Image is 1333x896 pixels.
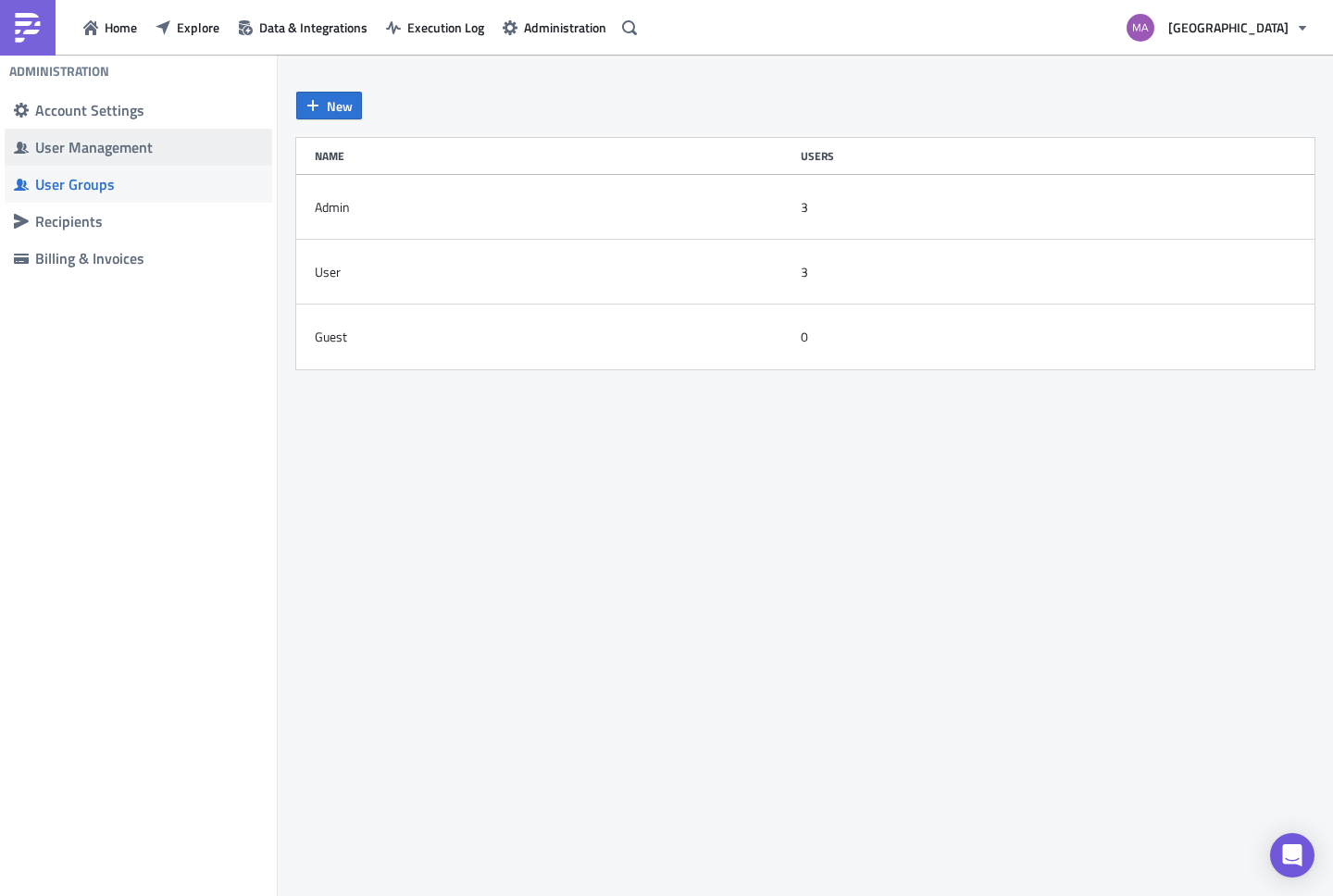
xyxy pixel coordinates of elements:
div: 3 [801,264,808,280]
div: Account Settings [35,101,263,119]
span: Administration [524,18,606,37]
button: Home [74,13,146,42]
div: User Groups [35,175,263,193]
div: Name [315,149,791,163]
button: Execution Log [377,13,493,42]
button: Explore [146,13,229,42]
span: New [327,96,353,116]
div: Admin [315,199,350,216]
button: New [296,92,362,119]
div: 3 [801,199,808,216]
img: Avatar [1125,12,1156,44]
div: Users [801,149,1182,163]
span: Home [105,18,137,37]
div: User Management [35,138,263,156]
div: User [315,264,341,280]
button: Data & Integrations [229,13,377,42]
img: PushMetrics [13,13,43,43]
span: [GEOGRAPHIC_DATA] [1168,18,1289,37]
div: Recipients [35,212,263,230]
span: Explore [177,18,219,37]
span: Data & Integrations [259,18,368,37]
span: Execution Log [407,18,484,37]
button: [GEOGRAPHIC_DATA] [1115,7,1319,48]
div: Guest [315,329,347,345]
h4: Administration [9,63,109,80]
div: Open Intercom Messenger [1270,833,1314,877]
div: 0 [801,329,808,345]
button: Administration [493,13,616,42]
div: Billing & Invoices [35,249,263,268]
